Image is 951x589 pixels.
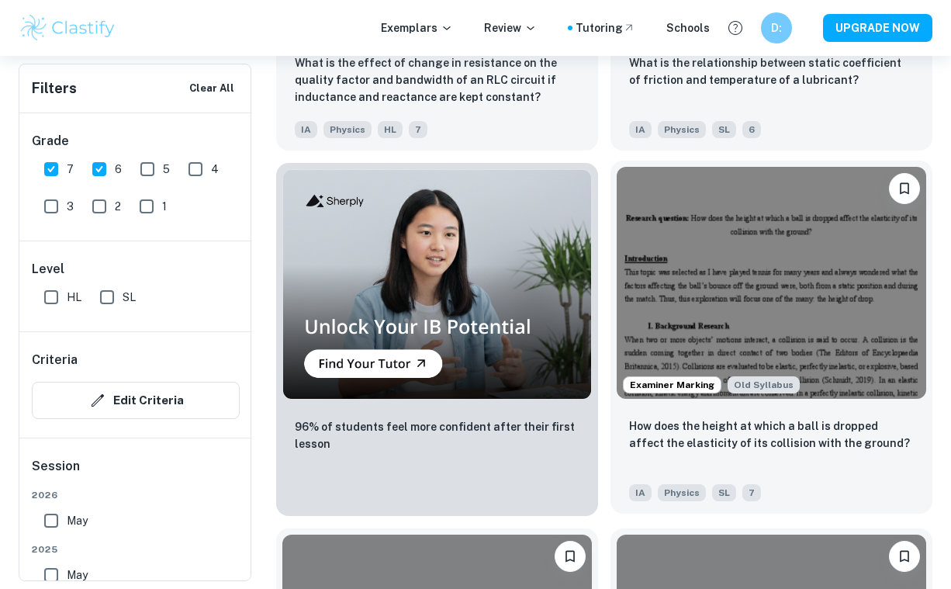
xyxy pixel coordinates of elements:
p: What is the relationship between static coefficient of friction and temperature of a lubricant? [629,54,914,88]
span: 1 [162,198,167,215]
span: Old Syllabus [728,376,800,393]
span: May [67,512,88,529]
span: IA [629,121,652,138]
h6: Criteria [32,351,78,369]
span: 7 [409,121,427,138]
span: Examiner Marking [624,378,721,392]
span: Physics [658,484,706,501]
span: SL [712,121,736,138]
span: 2026 [32,488,240,502]
span: HL [67,289,81,306]
p: Exemplars [381,19,453,36]
h6: Session [32,457,240,488]
button: Clear All [185,77,238,100]
span: 7 [67,161,74,178]
span: IA [295,121,317,138]
p: 96% of students feel more confident after their first lesson [295,418,579,452]
span: 2 [115,198,121,215]
span: IA [629,484,652,501]
a: Examiner MarkingStarting from the May 2025 session, the Physics IA requirements have changed. It'... [610,163,932,516]
span: 5 [163,161,170,178]
span: May [67,566,88,584]
span: SL [712,484,736,501]
div: Starting from the May 2025 session, the Physics IA requirements have changed. It's OK to refer to... [728,376,800,393]
span: 6 [115,161,122,178]
h6: Level [32,260,240,279]
span: Physics [658,121,706,138]
a: Tutoring [576,19,635,36]
span: SL [123,289,136,306]
span: 6 [742,121,761,138]
button: Bookmark [889,173,920,204]
span: 7 [742,484,761,501]
img: Thumbnail [282,169,592,400]
button: UPGRADE NOW [823,14,932,42]
span: HL [378,121,403,138]
button: Edit Criteria [32,382,240,419]
p: Review [484,19,537,36]
a: Schools [666,19,710,36]
h6: Grade [32,132,240,151]
h6: D: [768,19,786,36]
button: Bookmark [555,541,586,572]
h6: Filters [32,78,77,99]
span: 2025 [32,542,240,556]
button: D: [761,12,792,43]
a: Thumbnail96% of students feel more confident after their first lesson [276,163,598,516]
button: Bookmark [889,541,920,572]
span: 4 [211,161,219,178]
span: Physics [323,121,372,138]
button: Help and Feedback [722,15,749,41]
span: 3 [67,198,74,215]
img: Physics IA example thumbnail: How does the height at which a ball is d [617,167,926,399]
p: What is the effect of change in resistance on the quality factor and bandwidth of an RLC circuit ... [295,54,579,106]
p: How does the height at which a ball is dropped affect the elasticity of its collision with the gr... [629,417,914,452]
img: Clastify logo [19,12,117,43]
